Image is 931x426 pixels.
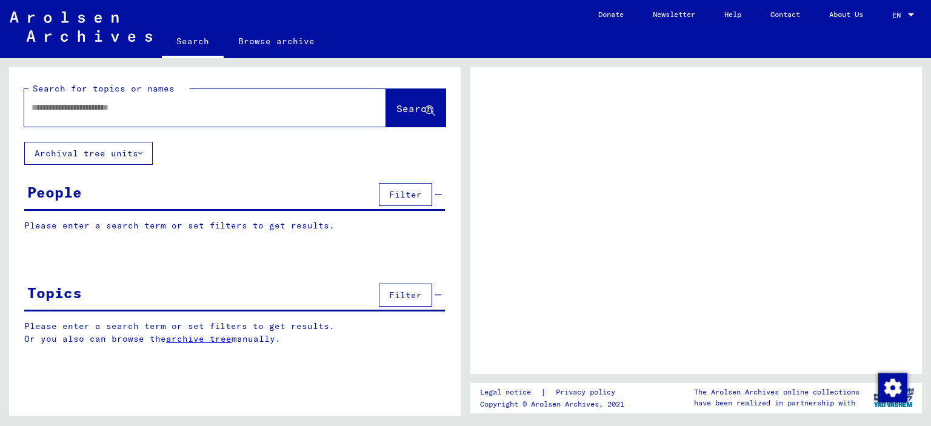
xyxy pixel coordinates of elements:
a: Browse archive [224,27,329,56]
a: archive tree [166,333,232,344]
img: Change consent [878,373,907,402]
div: Topics [27,282,82,304]
button: Filter [379,183,432,206]
img: yv_logo.png [871,382,916,413]
p: Please enter a search term or set filters to get results. Or you also can browse the manually. [24,320,445,345]
span: Filter [389,189,422,200]
a: Legal notice [480,386,541,399]
button: Archival tree units [24,142,153,165]
mat-label: Search for topics or names [33,83,175,94]
img: Arolsen_neg.svg [10,12,152,42]
span: EN [892,11,906,19]
button: Search [386,89,445,127]
span: Filter [389,290,422,301]
span: Search [396,102,433,115]
p: Please enter a search term or set filters to get results. [24,219,445,232]
a: Privacy policy [546,386,630,399]
p: have been realized in partnership with [694,398,859,408]
p: The Arolsen Archives online collections [694,387,859,398]
p: Copyright © Arolsen Archives, 2021 [480,399,630,410]
a: Search [162,27,224,58]
button: Filter [379,284,432,307]
div: | [480,386,630,399]
div: People [27,181,82,203]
